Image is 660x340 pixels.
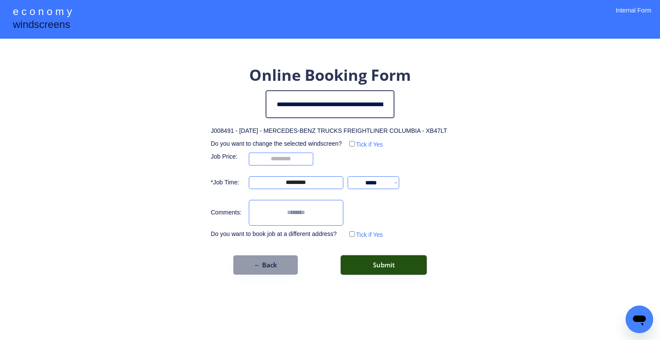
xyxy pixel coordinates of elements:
div: e c o n o m y [13,4,72,21]
div: J008491 - [DATE] - MERCEDES-BENZ TRUCKS FREIGHTLINER COLUMBIA - XB47LT [211,127,447,135]
label: Tick if Yes [356,231,383,238]
div: Job Price: [211,153,244,161]
button: Submit [341,255,427,275]
iframe: Button to launch messaging window [626,306,653,333]
div: *Job Time: [211,178,244,187]
div: Online Booking Form [249,64,411,86]
div: Comments: [211,208,244,217]
div: Internal Form [616,6,651,26]
button: ← Back [233,255,298,275]
div: windscreens [13,17,70,34]
div: Do you want to change the selected windscreen? [211,140,343,148]
div: Do you want to book job at a different address? [211,230,343,239]
label: Tick if Yes [356,141,383,148]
